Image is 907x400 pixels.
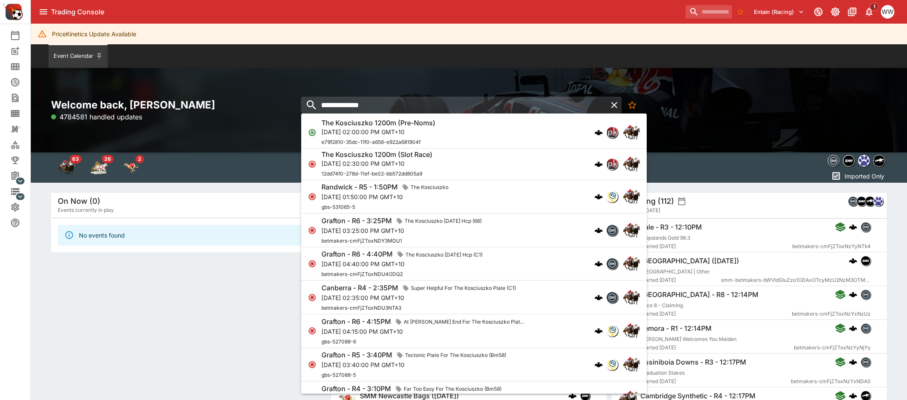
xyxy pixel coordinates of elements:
div: System Settings [10,202,34,212]
h6: Grafton - R6 - 4:15PM [321,317,391,326]
span: At [PERSON_NAME] End For The Kosciuszko Plate (C1) [400,318,529,326]
div: Event type filters [826,152,887,169]
div: cerberus [849,324,857,332]
img: logo-cerberus.svg [594,192,603,201]
h6: Grafton - R5 - 3:40PM [321,351,392,359]
h6: Grafton - R6 - 4:40PM [321,250,393,259]
img: greyhound_racing [123,159,140,176]
span: 2 [135,155,144,163]
div: cerberus [594,293,603,302]
div: nztr [865,196,875,206]
svg: Closed [308,293,316,302]
span: Race 8 - Claiming [640,302,683,308]
div: betmakers [606,258,618,270]
button: Notifications [861,4,877,19]
div: Greyhound Racing [123,159,140,176]
h5: On Now (0) [58,196,100,206]
p: [DATE] 02:35:00 PM GMT+10 [321,293,519,302]
p: [DATE] 03:40:00 PM GMT+10 [321,360,510,369]
img: logo-cerberus.svg [594,128,603,137]
span: Graduation Stakes [640,370,685,376]
div: Meetings [10,62,34,72]
div: cerberus [849,358,857,366]
span: betmakers-cmFjZToxNDU3NTA3 [321,305,401,311]
div: cerberus [594,160,603,168]
div: No events found [79,227,125,243]
span: Started [DATE] [640,343,794,352]
span: 12dd74f0-278d-11ef-be02-bb572dd805a9 [321,170,422,177]
button: Imported Only [829,169,887,183]
img: logo-cerberus.svg [849,392,857,400]
span: Started [DATE] [640,377,791,386]
button: open drawer [36,4,51,19]
span: Tectonic Plate For The Kosciuszko (Bm58) [402,351,510,359]
img: logo-cerberus.svg [594,226,603,235]
button: Select Tenant [749,5,809,19]
img: nztr.png [874,155,885,166]
div: nztr [873,155,885,167]
img: betmakers.png [861,324,870,333]
h6: Grafton - R6 - 3:25PM [321,216,392,225]
svg: Closed [308,160,316,168]
div: cerberus [568,392,577,400]
h6: Temora - R1 - 12:14PM [640,324,712,333]
img: grnz.png [858,155,869,166]
div: cerberus [849,223,857,231]
img: horse_racing.png [623,156,640,173]
img: horse_racing [59,159,76,176]
svg: Closed [308,192,316,201]
img: logo-cerberus.svg [594,293,603,302]
h6: [GEOGRAPHIC_DATA] - R8 - 12:14PM [640,290,759,299]
img: horse_racing.png [623,124,640,141]
h6: Assiniboia Downs - R3 - 12:17PM [640,358,746,367]
img: horse_racing.png [623,322,640,339]
img: horse_racing.png [623,356,640,373]
img: nztr.png [865,197,875,206]
svg: Open [308,128,316,137]
h6: Sale - R3 - 12:10PM [640,223,702,232]
div: betmakers [606,292,618,303]
div: cerberus [594,192,603,201]
p: [DATE] 03:25:00 PM GMT+10 [321,226,485,235]
span: betmakers-cmFjZToxNzYyNTk4 [792,242,871,251]
div: Infrastructure [10,186,34,197]
button: No Bookmarks [624,97,641,114]
p: [DATE] 02:00:00 PM GMT+10 [321,127,435,136]
div: cerberus [594,259,603,268]
img: betmakers.png [861,222,870,232]
svg: Closed [308,259,316,268]
span: [GEOGRAPHIC_DATA] | Other [640,268,710,275]
div: Trading Console [51,8,682,16]
img: betmakers.png [607,225,618,236]
div: Horse Racing [59,159,76,176]
img: logo-cerberus.svg [849,223,857,231]
button: Documentation [845,4,860,19]
img: logo-cerberus.svg [594,327,603,335]
div: William Wallace [881,5,894,19]
span: Started [DATE] [640,276,721,284]
div: betmakers [861,323,871,333]
span: Started [DATE] [640,242,792,251]
span: 26 [102,155,113,163]
div: gbsdatafreeway [606,191,618,203]
div: PriceKinetics Update Available [52,26,136,42]
span: The Kosciuszko [407,183,452,192]
img: PriceKinetics Logo [3,2,23,22]
span: e79f2810-35dc-11f0-a656-e922a681904f [321,139,421,145]
div: betmakers [861,222,871,232]
div: betmakers [606,224,618,236]
span: Gippslands Gold 98.3 [640,235,690,241]
p: Imported Only [845,172,884,181]
span: gbs-531065-5 [321,204,355,210]
img: logo-cerberus.svg [849,358,857,366]
img: horse_racing.png [623,289,640,306]
span: 1 [870,3,879,11]
img: betmakers.png [861,290,870,299]
p: 4784581 handled updates [51,112,142,122]
img: horse_racing.png [623,255,640,272]
div: Futures [10,77,34,87]
img: logo-cerberus.svg [849,290,857,299]
img: logo-cerberus.svg [849,324,857,332]
img: betmakers.png [828,155,839,166]
img: harness_racing [91,159,108,176]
